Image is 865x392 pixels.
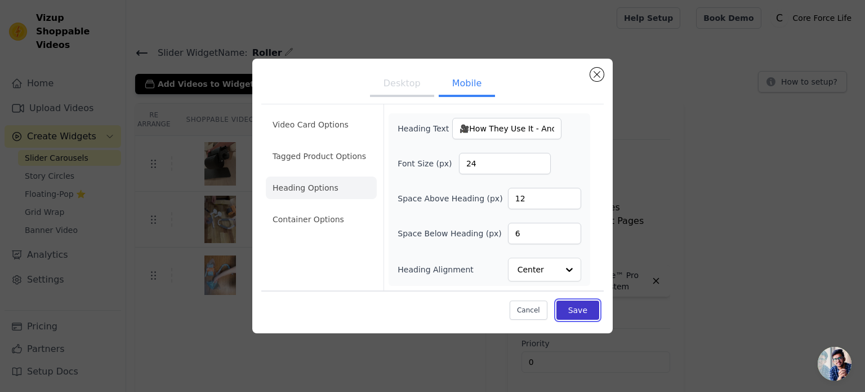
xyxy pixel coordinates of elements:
li: Video Card Options [266,113,377,136]
label: Heading Alignment [398,264,475,275]
button: Cancel [510,301,547,320]
li: Container Options [266,208,377,231]
button: Close modal [590,68,604,81]
button: Save [556,301,599,320]
label: Heading Text [398,123,452,134]
button: Desktop [370,72,434,97]
label: Space Below Heading (px) [398,228,502,239]
li: Tagged Product Options [266,145,377,168]
label: Font Size (px) [398,158,459,169]
input: Add a heading [452,118,561,139]
button: Mobile [439,72,495,97]
div: Открытый чат [818,347,851,381]
li: Heading Options [266,177,377,199]
label: Space Above Heading (px) [398,193,502,204]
